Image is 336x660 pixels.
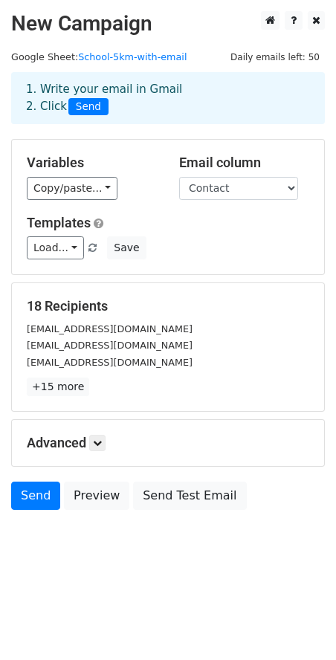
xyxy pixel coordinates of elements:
[27,378,89,396] a: +15 more
[27,357,193,368] small: [EMAIL_ADDRESS][DOMAIN_NAME]
[262,589,336,660] iframe: Chat Widget
[27,236,84,259] a: Load...
[64,482,129,510] a: Preview
[179,155,309,171] h5: Email column
[133,482,246,510] a: Send Test Email
[27,323,193,334] small: [EMAIL_ADDRESS][DOMAIN_NAME]
[27,155,157,171] h5: Variables
[11,51,187,62] small: Google Sheet:
[11,482,60,510] a: Send
[27,435,309,451] h5: Advanced
[68,98,109,116] span: Send
[27,177,117,200] a: Copy/paste...
[225,51,325,62] a: Daily emails left: 50
[15,81,321,115] div: 1. Write your email in Gmail 2. Click
[27,340,193,351] small: [EMAIL_ADDRESS][DOMAIN_NAME]
[107,236,146,259] button: Save
[78,51,187,62] a: School-5km-with-email
[27,298,309,314] h5: 18 Recipients
[225,49,325,65] span: Daily emails left: 50
[27,215,91,230] a: Templates
[11,11,325,36] h2: New Campaign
